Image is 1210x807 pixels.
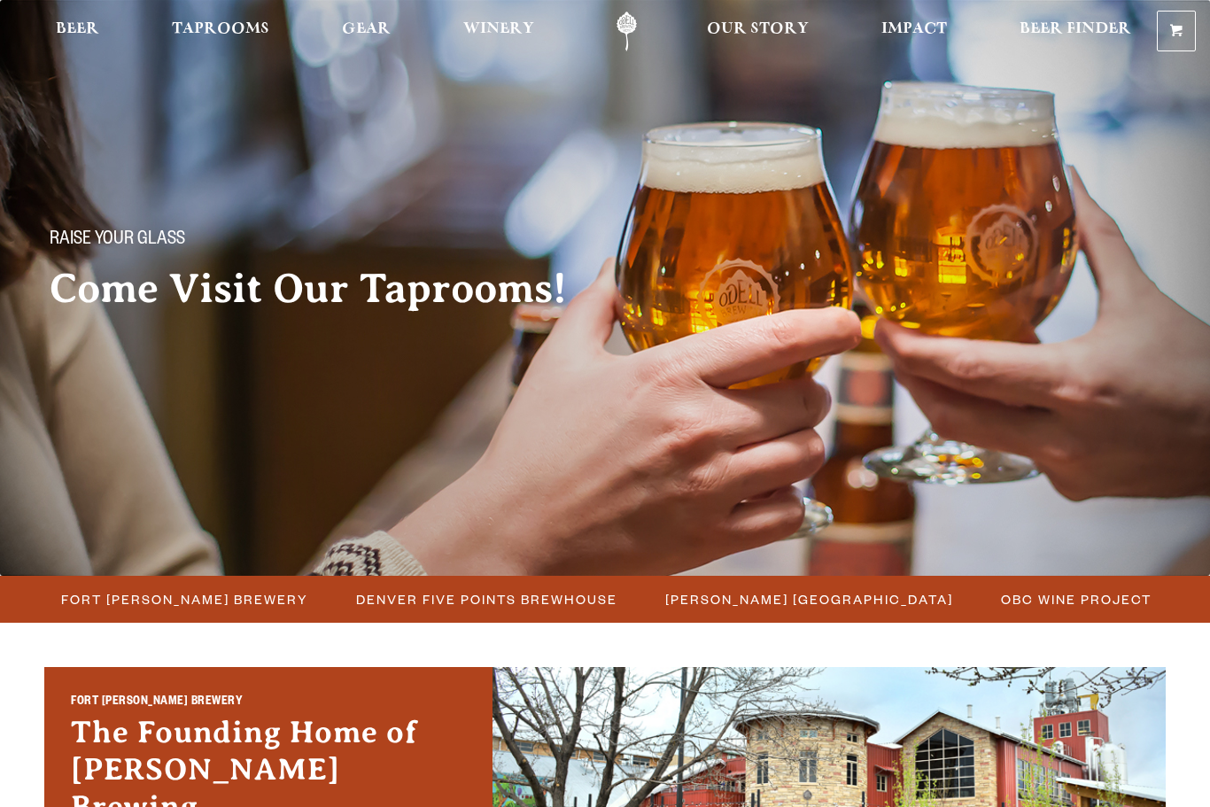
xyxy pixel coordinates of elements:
[870,12,958,51] a: Impact
[345,586,626,612] a: Denver Five Points Brewhouse
[463,22,534,36] span: Winery
[56,22,99,36] span: Beer
[1020,22,1131,36] span: Beer Finder
[342,22,391,36] span: Gear
[44,12,111,51] a: Beer
[665,586,953,612] span: [PERSON_NAME] [GEOGRAPHIC_DATA]
[61,586,308,612] span: Fort [PERSON_NAME] Brewery
[881,22,947,36] span: Impact
[172,22,269,36] span: Taprooms
[452,12,546,51] a: Winery
[356,586,617,612] span: Denver Five Points Brewhouse
[1008,12,1143,51] a: Beer Finder
[71,694,466,714] h2: Fort [PERSON_NAME] Brewery
[50,229,185,252] span: Raise your glass
[330,12,402,51] a: Gear
[1001,586,1152,612] span: OBC Wine Project
[990,586,1160,612] a: OBC Wine Project
[655,586,962,612] a: [PERSON_NAME] [GEOGRAPHIC_DATA]
[160,12,281,51] a: Taprooms
[50,586,317,612] a: Fort [PERSON_NAME] Brewery
[695,12,820,51] a: Our Story
[50,267,602,311] h2: Come Visit Our Taprooms!
[593,12,660,51] a: Odell Home
[707,22,809,36] span: Our Story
